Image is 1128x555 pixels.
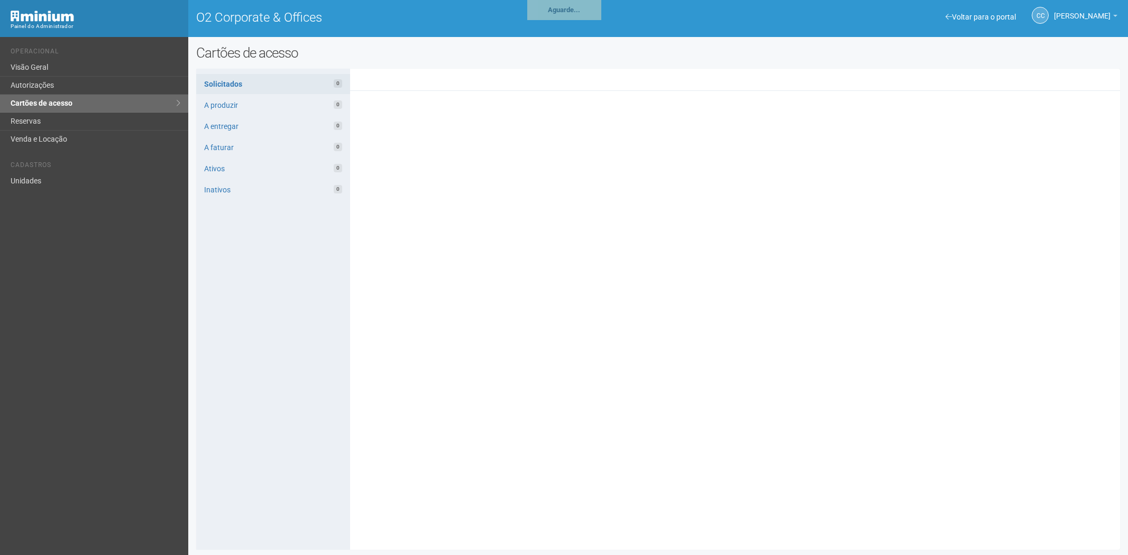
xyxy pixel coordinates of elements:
div: Painel do Administrador [11,22,180,31]
img: Minium [11,11,74,22]
h1: O2 Corporate & Offices [196,11,650,24]
span: 0 [334,79,342,88]
span: 0 [334,185,342,193]
a: Ativos0 [196,159,350,179]
a: CC [1032,7,1049,24]
h2: Cartões de acesso [196,45,1121,61]
span: 0 [334,100,342,109]
span: 0 [334,164,342,172]
li: Cadastros [11,161,180,172]
a: Voltar para o portal [946,13,1016,21]
a: Solicitados0 [196,74,350,94]
span: 0 [334,143,342,151]
a: A entregar0 [196,116,350,136]
span: 0 [334,122,342,130]
a: Inativos0 [196,180,350,200]
a: A faturar0 [196,137,350,158]
span: Camila Catarina Lima [1054,2,1111,20]
li: Operacional [11,48,180,59]
a: A produzir0 [196,95,350,115]
a: [PERSON_NAME] [1054,13,1117,22]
